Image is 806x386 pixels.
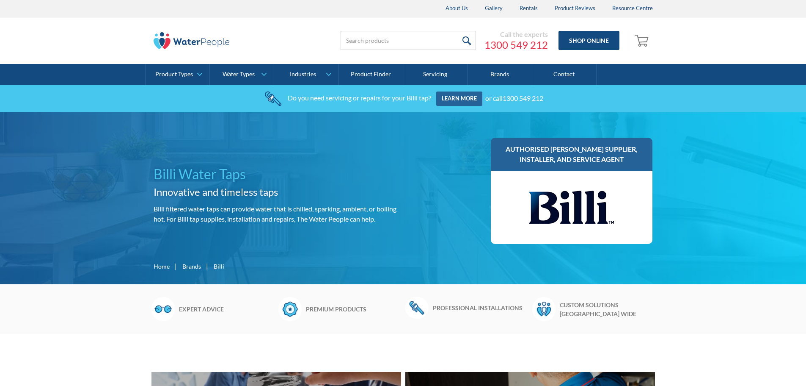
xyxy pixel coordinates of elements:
a: Industries [274,64,338,85]
a: Product Types [146,64,209,85]
img: Billi [529,179,614,236]
a: Water Types [210,64,274,85]
a: Open empty cart [633,31,653,51]
a: Servicing [403,64,468,85]
a: Brands [182,262,201,271]
h6: Professional installations [433,303,528,312]
div: Industries [290,71,316,78]
h1: Billi Water Taps [154,164,400,184]
a: Brands [468,64,532,85]
img: Glasses [151,297,175,321]
h6: Premium products [306,305,401,314]
img: The Water People [154,32,230,49]
a: Product Finder [339,64,403,85]
img: Badge [278,297,302,321]
a: Shop Online [558,31,619,50]
input: Search products [341,31,476,50]
a: 1300 549 212 [503,94,543,102]
a: Contact [532,64,597,85]
h6: Expert advice [179,305,274,314]
a: 1300 549 212 [484,39,548,51]
div: Water Types [223,71,255,78]
img: shopping cart [635,33,651,47]
div: Call the experts [484,30,548,39]
div: or call [485,94,543,102]
div: | [174,261,178,271]
h2: Innovative and timeless taps [154,184,400,200]
h3: Authorised [PERSON_NAME] supplier, installer, and service agent [499,144,644,164]
p: Billi filtered water taps can provide water that is chilled, sparking, ambient, or boiling hot. F... [154,204,400,224]
img: Waterpeople Symbol [532,297,556,321]
div: Do you need servicing or repairs for your Billi tap? [288,94,431,102]
div: Billi [214,262,224,271]
div: | [205,261,209,271]
img: Wrench [405,297,429,318]
div: Product Types [155,71,193,78]
a: Learn more [436,92,482,106]
a: Home [154,262,170,271]
h6: Custom solutions [GEOGRAPHIC_DATA] wide [560,300,655,318]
